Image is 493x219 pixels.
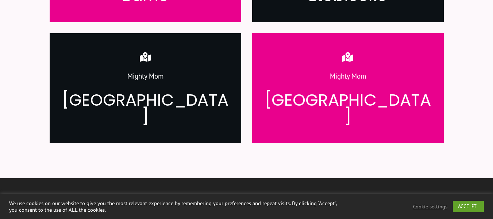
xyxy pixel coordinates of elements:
p: Mighty Mom [263,70,432,91]
a: Cookie settings [413,203,447,210]
a: ACCEPT [453,201,484,212]
h3: [GEOGRAPHIC_DATA] [263,92,432,125]
div: We use cookies on our website to give you the most relevant experience by remembering your prefer... [9,200,342,213]
p: Mighty Mom [61,70,230,91]
h3: [GEOGRAPHIC_DATA] [61,92,230,125]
